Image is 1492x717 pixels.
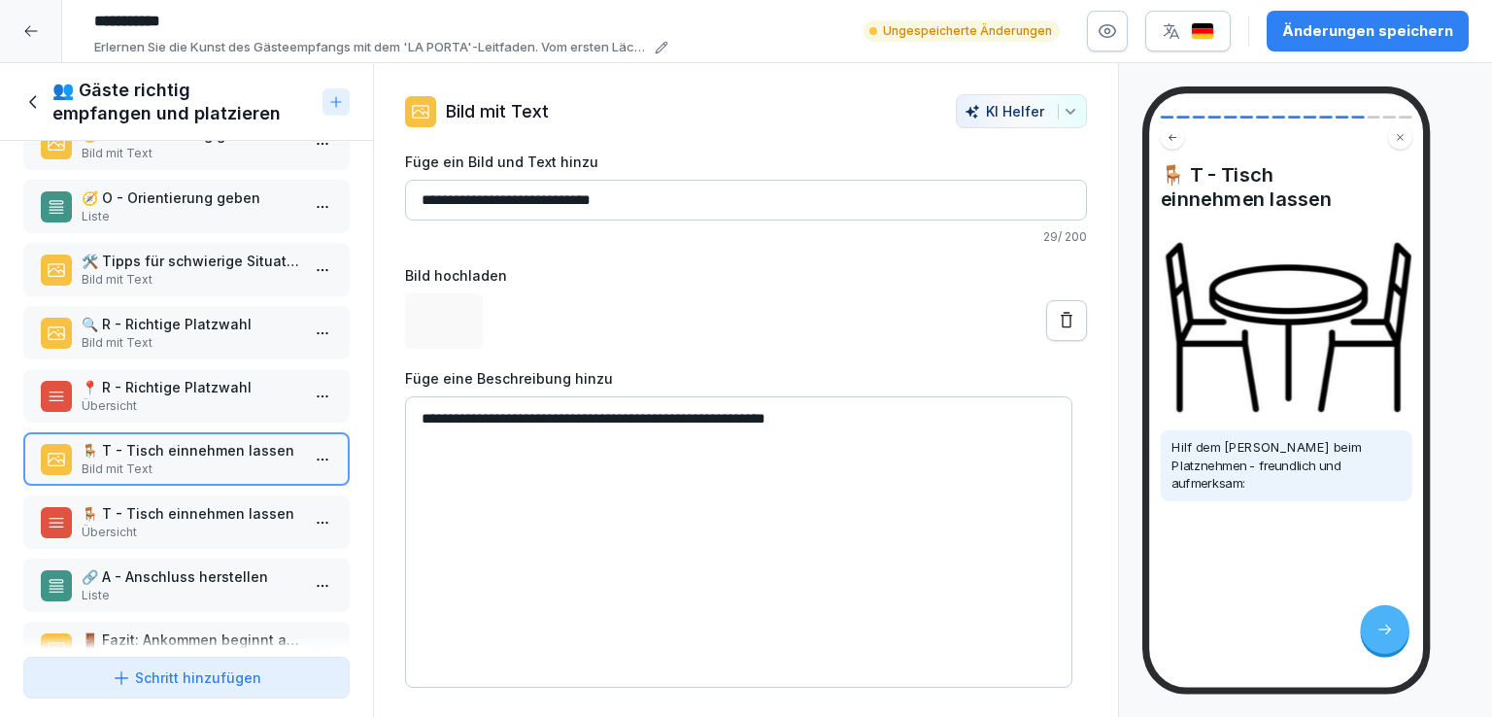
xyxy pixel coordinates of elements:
div: 🧭 O - Orientierung gebenListe [23,180,350,233]
p: 🪑 T - Tisch einnehmen lassen [82,440,299,461]
div: 🔍 R - Richtige PlatzwahlBild mit Text [23,306,350,359]
img: de.svg [1191,22,1214,41]
p: 🛠️ Tipps für schwierige Situationen [82,251,299,271]
p: 🔗 A - Anschluss herstellen [82,566,299,587]
p: Hilf dem [PERSON_NAME] beim Platznehmen - freundlich und aufmerksam: [1171,438,1401,493]
p: 📍 R - Richtige Platzwahl [82,377,299,397]
button: Schritt hinzufügen [23,657,350,699]
button: KI Helfer [956,94,1087,128]
div: Schritt hinzufügen [112,667,261,688]
div: 📍 R - Richtige PlatzwahlÜbersicht [23,369,350,423]
div: 🪑 T - Tisch einnehmen lassenBild mit Text [23,432,350,486]
p: 🧭 O - Orientierung geben [82,188,299,208]
label: Bild hochladen [405,265,1087,286]
h1: 👥 Gäste richtig empfangen und platzieren [52,79,315,125]
label: Füge eine Beschreibung hinzu [405,368,1087,389]
div: Änderungen speichern [1282,20,1453,42]
img: Bild und Text Vorschau [1161,237,1412,415]
p: 🔍 R - Richtige Platzwahl [82,314,299,334]
p: Bild mit Text [82,461,299,478]
p: Erlernen Sie die Kunst des Gästeempfangs mit dem 'LA PORTA'-Leitfaden. Vom ersten Lächeln bis zur... [94,38,649,57]
div: 🧭 O - Orientierung gebenBild mit Text [23,117,350,170]
div: 🔗 A - Anschluss herstellenListe [23,559,350,612]
p: Bild mit Text [446,98,549,124]
div: KI Helfer [965,103,1078,119]
p: 🚪 Fazit: Ankommen beginnt an der Tür [82,630,299,650]
label: Füge ein Bild und Text hinzu [405,152,1087,172]
p: Bild mit Text [82,271,299,289]
p: Übersicht [82,524,299,541]
p: Liste [82,208,299,225]
p: Bild mit Text [82,145,299,162]
p: Bild mit Text [82,334,299,352]
p: Übersicht [82,397,299,415]
div: 🚪 Fazit: Ankommen beginnt an der TürBild mit Text [23,622,350,675]
div: 🛠️ Tipps für schwierige SituationenBild mit Text [23,243,350,296]
p: 29 / 200 [405,228,1087,246]
p: Liste [82,587,299,604]
p: Ungespeicherte Änderungen [883,22,1052,40]
h4: 🪑 T - Tisch einnehmen lassen [1161,163,1412,211]
div: 🪑 T - Tisch einnehmen lassenÜbersicht [23,495,350,549]
p: 🪑 T - Tisch einnehmen lassen [82,503,299,524]
button: Änderungen speichern [1267,11,1469,51]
